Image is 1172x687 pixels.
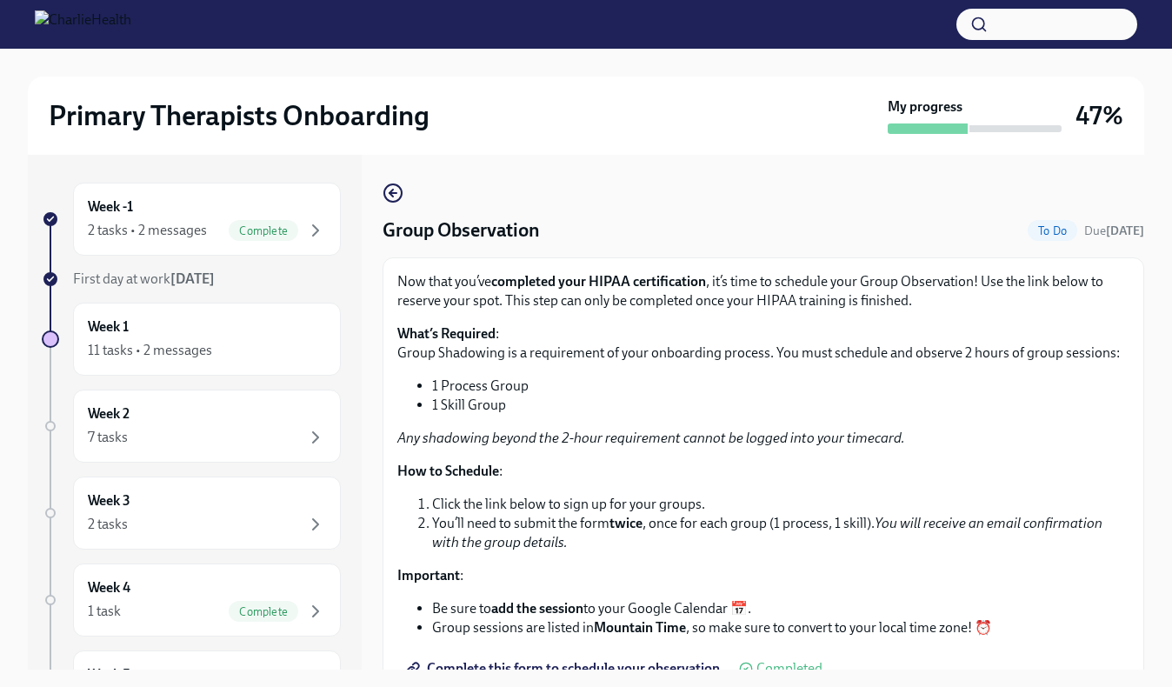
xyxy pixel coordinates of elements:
a: Week 41 taskComplete [42,564,341,637]
strong: add the session [491,600,583,617]
li: 1 Skill Group [432,396,1129,415]
span: Due [1084,223,1144,238]
strong: How to Schedule [397,463,499,479]
span: To Do [1028,224,1077,237]
div: 2 tasks [88,515,128,534]
strong: My progress [888,97,962,117]
strong: [DATE] [170,270,215,287]
p: : Group Shadowing is a requirement of your onboarding process. You must schedule and observe 2 ho... [397,324,1129,363]
div: 7 tasks [88,428,128,447]
span: Completed [756,662,822,676]
h6: Week 2 [88,404,130,424]
p: Now that you’ve , it’s time to schedule your Group Observation! Use the link below to reserve you... [397,272,1129,310]
a: Week -12 tasks • 2 messagesComplete [42,183,341,256]
img: CharlieHealth [35,10,131,38]
em: Any shadowing beyond the 2-hour requirement cannot be logged into your timecard. [397,430,905,446]
div: 11 tasks • 2 messages [88,341,212,360]
li: 1 Process Group [432,377,1129,396]
div: 2 tasks • 2 messages [88,221,207,240]
h6: Week 3 [88,491,130,510]
li: You’ll need to submit the form , once for each group (1 process, 1 skill). [432,514,1129,552]
li: Click the link below to sign up for your groups. [432,495,1129,514]
h4: Group Observation [383,217,540,243]
p: : [397,566,1129,585]
li: Be sure to to your Google Calendar 📅. [432,599,1129,618]
strong: completed your HIPAA certification [491,273,706,290]
h6: Week 4 [88,578,130,597]
a: First day at work[DATE] [42,270,341,289]
p: : [397,462,1129,481]
strong: Important [397,567,460,584]
strong: twice [609,515,643,531]
div: 1 task [88,602,121,621]
h6: Week 1 [88,317,129,337]
span: Complete this form to schedule your observation [410,660,720,677]
li: Group sessions are listed in , so make sure to convert to your local time zone! ⏰ [432,618,1129,637]
a: Complete this form to schedule your observation [397,651,732,686]
span: August 19th, 2025 09:00 [1084,223,1144,239]
span: Complete [229,224,298,237]
strong: Mountain Time [594,619,686,636]
a: Week 32 tasks [42,477,341,550]
strong: [DATE] [1106,223,1144,238]
a: Week 27 tasks [42,390,341,463]
h2: Primary Therapists Onboarding [49,98,430,133]
h6: Week -1 [88,197,133,217]
span: First day at work [73,270,215,287]
a: Week 111 tasks • 2 messages [42,303,341,376]
h3: 47% [1075,100,1123,131]
span: Complete [229,605,298,618]
h6: Week 5 [88,665,130,684]
strong: What’s Required [397,325,496,342]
